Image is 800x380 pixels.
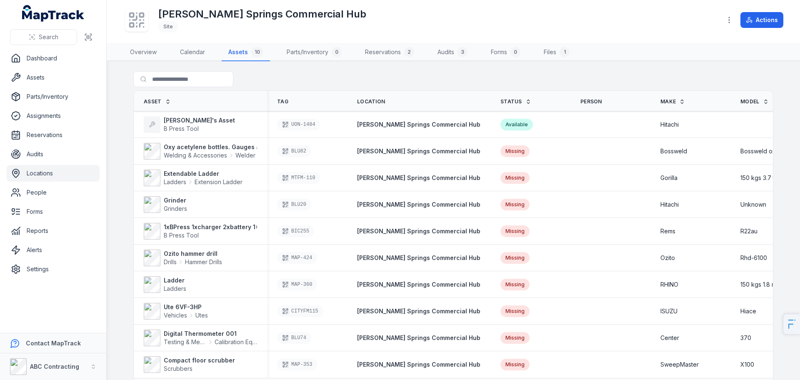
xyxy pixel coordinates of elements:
span: Welder [235,151,255,160]
strong: ABC Contracting [30,363,79,370]
a: Parts/Inventory [7,88,100,105]
div: MAP-360 [277,279,317,290]
span: [PERSON_NAME] Springs Commercial Hub [357,307,480,315]
strong: Oxy acetylene bottles. Gauges and hoses. 1 cutting attachment, 3 cutting tips, 3 welding tips, 1 ... [164,143,478,151]
span: [PERSON_NAME] Springs Commercial Hub [357,121,480,128]
a: Dashboard [7,50,100,67]
h1: [PERSON_NAME] Springs Commercial Hub [158,7,366,21]
span: R22au [740,227,757,235]
a: [PERSON_NAME] Springs Commercial Hub [357,174,480,182]
div: MAP-424 [277,252,317,264]
div: Missing [500,305,530,317]
a: Audits [7,146,100,162]
strong: [PERSON_NAME]'s Asset [164,116,235,125]
div: BLU74 [277,332,311,344]
a: Forms [7,203,100,220]
span: 370 [740,334,751,342]
strong: Grinder [164,196,187,205]
div: UON-1484 [277,119,320,130]
strong: Ozito hammer drill [164,250,222,258]
span: Make [660,98,676,105]
div: BLU20 [277,199,311,210]
a: Ute 6VF-3HPVehiclesUtes [144,303,208,320]
span: Person [580,98,602,105]
a: [PERSON_NAME]'s AssetB Press Tool [144,116,235,133]
a: Alerts [7,242,100,258]
span: Gorilla [660,174,677,182]
div: Missing [500,332,530,344]
span: [PERSON_NAME] Springs Commercial Hub [357,361,480,368]
a: GrinderGrinders [144,196,187,213]
span: B Press Tool [164,125,199,132]
div: 1 [560,47,570,57]
div: 2 [404,47,414,57]
span: Search [39,33,58,41]
span: Hitachi [660,200,679,209]
div: 3 [457,47,467,57]
span: Asset [144,98,162,105]
a: Files1 [537,44,576,61]
span: Unknown [740,200,766,209]
a: Overview [123,44,163,61]
div: BIC255 [277,225,314,237]
div: Missing [500,252,530,264]
span: Model [740,98,760,105]
div: Missing [500,172,530,184]
a: Digital Thermometer 001Testing & Measuring EquipmentCalibration Equipment [144,330,257,346]
span: Rhd-6100 [740,254,767,262]
span: Hitachi [660,120,679,129]
div: Missing [500,145,530,157]
div: CITYFM115 [277,305,323,317]
div: 0 [332,47,342,57]
a: Make [660,98,685,105]
div: MTFM-110 [277,172,320,184]
a: Reservations2 [358,44,421,61]
span: Ladders [164,178,186,186]
span: Center [660,334,679,342]
div: Available [500,119,533,130]
span: Status [500,98,522,105]
a: Reports [7,222,100,239]
a: MapTrack [22,5,85,22]
span: Testing & Measuring Equipment [164,338,206,346]
span: Calibration Equipment [215,338,257,346]
span: Welding & Accessories [164,151,227,160]
strong: Ladder [164,276,186,285]
div: Site [158,21,178,32]
a: Audits3 [431,44,474,61]
span: RHINO [660,280,678,289]
span: [PERSON_NAME] Springs Commercial Hub [357,334,480,341]
a: People [7,184,100,201]
span: Drills [164,258,177,266]
span: Utes [195,311,208,320]
a: Settings [7,261,100,277]
a: Ozito hammer drillDrillsHammer Drills [144,250,222,266]
a: Reservations [7,127,100,143]
a: LadderLadders [144,276,186,293]
span: SweepMaster [660,360,699,369]
span: [PERSON_NAME] Springs Commercial Hub [357,281,480,288]
a: Compact floor scrubberScrubbers [144,356,235,373]
a: [PERSON_NAME] Springs Commercial Hub [357,360,480,369]
span: Tag [277,98,288,105]
button: Actions [740,12,783,28]
button: Search [10,29,77,45]
div: BLU82 [277,145,311,157]
a: Assignments [7,107,100,124]
div: Missing [500,225,530,237]
a: [PERSON_NAME] Springs Commercial Hub [357,334,480,342]
div: 10 [251,47,263,57]
div: Missing [500,359,530,370]
a: [PERSON_NAME] Springs Commercial Hub [357,227,480,235]
span: 150 kgs 1.8 meters [740,280,790,289]
strong: Ute 6VF-3HP [164,303,208,311]
span: Scrubbers [164,365,192,372]
a: [PERSON_NAME] Springs Commercial Hub [357,120,480,129]
div: MAP-353 [277,359,317,370]
span: Vehicles [164,311,187,320]
a: [PERSON_NAME] Springs Commercial Hub [357,280,480,289]
a: Extendable LadderLaddersExtension Ladder [144,170,242,186]
span: Bossweld [660,147,687,155]
span: [PERSON_NAME] Springs Commercial Hub [357,147,480,155]
span: [PERSON_NAME] Springs Commercial Hub [357,227,480,235]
